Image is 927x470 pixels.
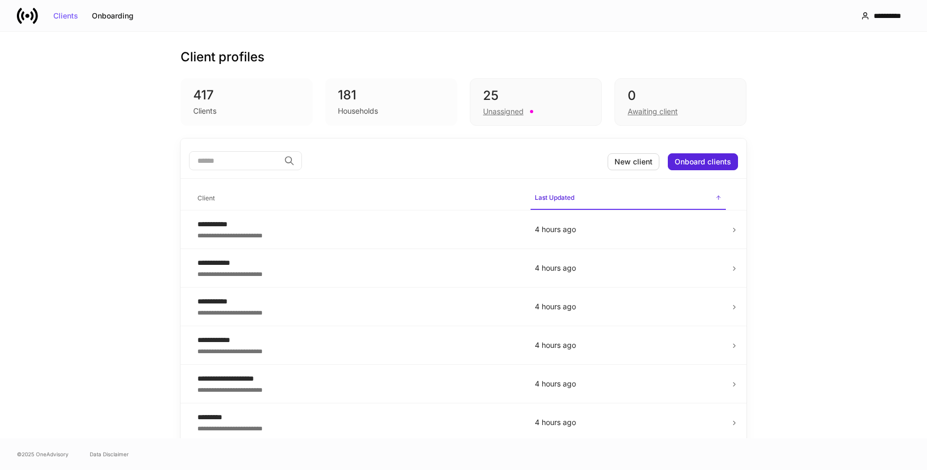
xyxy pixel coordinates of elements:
[608,153,659,170] button: New client
[668,153,738,170] button: Onboard clients
[535,379,722,389] p: 4 hours ago
[531,187,726,210] span: Last Updated
[483,87,589,104] div: 25
[338,106,378,116] div: Households
[46,7,85,24] button: Clients
[614,78,746,126] div: 0Awaiting client
[193,106,216,116] div: Clients
[535,192,574,202] h6: Last Updated
[535,263,722,273] p: 4 hours ago
[90,450,129,458] a: Data Disclaimer
[614,158,652,165] div: New client
[535,340,722,351] p: 4 hours ago
[17,450,69,458] span: © 2025 OneAdvisory
[197,193,215,203] h6: Client
[535,417,722,428] p: 4 hours ago
[483,106,524,117] div: Unassigned
[338,87,444,104] div: 181
[193,188,522,209] span: Client
[628,106,678,117] div: Awaiting client
[470,78,602,126] div: 25Unassigned
[85,7,140,24] button: Onboarding
[675,158,731,165] div: Onboard clients
[193,87,300,104] div: 417
[535,224,722,235] p: 4 hours ago
[535,301,722,312] p: 4 hours ago
[92,12,134,20] div: Onboarding
[181,49,264,66] h3: Client profiles
[628,87,733,104] div: 0
[53,12,78,20] div: Clients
